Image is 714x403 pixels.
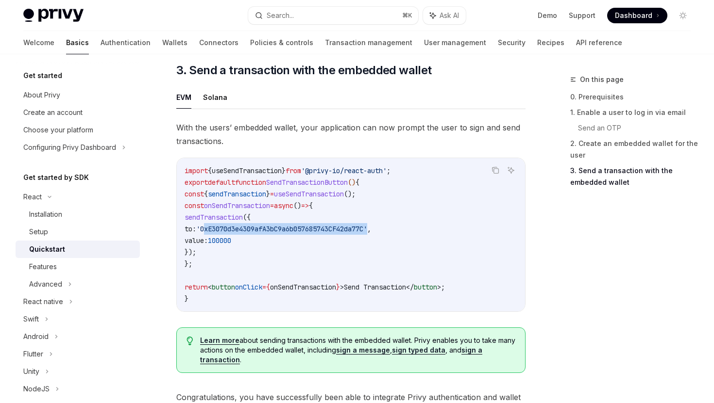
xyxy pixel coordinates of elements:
span: async [274,201,293,210]
span: ⌘ K [402,12,412,19]
span: onClick [235,283,262,291]
a: Dashboard [607,8,667,23]
span: const [185,201,204,210]
a: Learn more [200,336,239,345]
span: value: [185,236,208,245]
div: React native [23,296,63,307]
a: Quickstart [16,241,140,258]
a: Create an account [16,104,140,121]
a: sign a message [336,346,390,355]
span: sendTransaction [208,190,266,198]
span: </ [406,283,414,291]
div: Search... [267,10,294,21]
button: Solana [203,86,227,109]
span: > [340,283,344,291]
span: { [266,283,270,291]
span: to: [185,225,196,233]
span: return [185,283,208,291]
a: Support [569,11,595,20]
span: With the users’ embedded wallet, your application can now prompt the user to sign and send transa... [176,121,526,148]
a: API reference [576,31,622,54]
a: Choose your platform [16,121,140,139]
span: from [286,166,301,175]
span: ({ [243,213,251,222]
a: Basics [66,31,89,54]
a: sign typed data [392,346,445,355]
span: = [262,283,266,291]
span: export [185,178,208,187]
button: Search...⌘K [248,7,418,24]
span: < [208,283,212,291]
span: sendTransaction [185,213,243,222]
div: Configuring Privy Dashboard [23,142,116,153]
a: Authentication [101,31,151,54]
span: onSendTransaction [270,283,336,291]
span: (); [344,190,356,198]
a: Connectors [199,31,238,54]
a: 3. Send a transaction with the embedded wallet [570,163,698,190]
a: 0. Prerequisites [570,89,698,105]
span: default [208,178,235,187]
a: Demo [538,11,557,20]
div: Quickstart [29,243,65,255]
a: Transaction management [325,31,412,54]
a: Security [498,31,526,54]
button: EVM [176,86,191,109]
button: Ask AI [423,7,466,24]
span: button [414,283,437,291]
span: () [348,178,356,187]
a: 2. Create an embedded wallet for the user [570,136,698,163]
h5: Get started [23,70,62,81]
div: About Privy [23,89,60,101]
span: Send Transaction [344,283,406,291]
span: import [185,166,208,175]
div: Choose your platform [23,124,93,136]
span: }); [185,248,196,257]
span: => [301,201,309,210]
a: Policies & controls [250,31,313,54]
span: onSendTransaction [204,201,270,210]
h5: Get started by SDK [23,172,89,183]
div: Unity [23,366,39,377]
span: { [356,178,359,187]
div: Swift [23,313,39,325]
span: Ask AI [440,11,459,20]
a: About Privy [16,86,140,104]
a: Installation [16,206,140,223]
span: , [367,225,371,233]
span: ; [387,166,391,175]
a: Setup [16,223,140,241]
span: { [309,201,313,210]
span: { [208,166,212,175]
span: }; [185,259,192,268]
button: Toggle dark mode [675,8,691,23]
span: { [204,190,208,198]
a: User management [424,31,486,54]
span: > [437,283,441,291]
span: () [293,201,301,210]
span: useSendTransaction [212,166,282,175]
img: light logo [23,9,84,22]
button: Ask AI [505,164,517,177]
span: } [336,283,340,291]
a: Features [16,258,140,275]
span: } [185,294,188,303]
a: 1. Enable a user to log in via email [570,105,698,120]
span: SendTransactionButton [266,178,348,187]
span: const [185,190,204,198]
div: NodeJS [23,383,50,395]
span: '@privy-io/react-auth' [301,166,387,175]
div: Android [23,331,49,342]
svg: Tip [187,337,193,345]
span: 100000 [208,236,231,245]
span: useSendTransaction [274,190,344,198]
div: Flutter [23,348,43,360]
span: = [270,201,274,210]
div: Create an account [23,107,83,118]
span: } [282,166,286,175]
div: Installation [29,209,62,220]
a: Recipes [537,31,564,54]
span: '0xE3070d3e4309afA3bC9a6b057685743CF42da77C' [196,225,367,233]
span: function [235,178,266,187]
span: = [270,190,274,198]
